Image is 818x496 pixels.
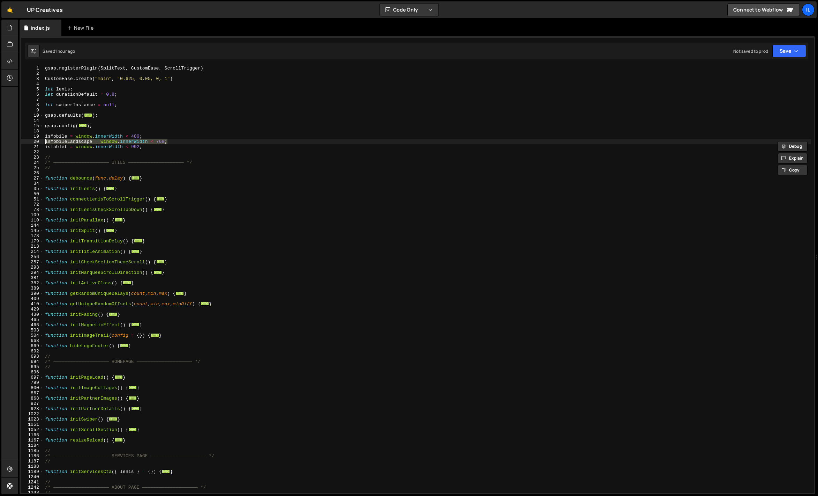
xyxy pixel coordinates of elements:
div: 928 [21,406,44,411]
div: 179 [21,239,44,244]
div: index.js [31,24,50,31]
div: 213 [21,244,44,249]
div: 18 [21,129,44,134]
div: 25 [21,165,44,170]
div: 669 [21,343,44,349]
div: 9 [21,108,44,113]
div: 389 [21,286,44,291]
span: ... [109,417,117,421]
div: 294 [21,270,44,275]
span: ... [162,469,170,473]
div: 927 [21,401,44,406]
div: 256 [21,254,44,260]
div: Saved [43,48,75,54]
div: 504 [21,333,44,338]
div: 382 [21,280,44,286]
div: 429 [21,307,44,312]
button: Debug [778,141,808,152]
div: 34 [21,181,44,186]
a: 🤙 [1,1,18,18]
div: 7 [21,97,44,102]
span: ... [109,312,117,316]
div: 14 [21,118,44,123]
div: 15 [21,123,44,129]
div: 257 [21,260,44,265]
span: ... [153,270,162,274]
div: 867 [21,391,44,396]
div: 26 [21,170,44,176]
div: 24 [21,160,44,165]
span: ... [106,187,114,190]
div: 27 [21,176,44,181]
div: UP Creatives [27,6,63,14]
div: 1187 [21,459,44,464]
span: ... [128,386,137,389]
div: 6 [21,92,44,97]
div: 2 [21,71,44,76]
div: 22 [21,149,44,155]
div: 8 [21,102,44,108]
div: 1023 [21,417,44,422]
div: 4 [21,81,44,87]
div: 1243 [21,490,44,495]
span: ... [131,323,140,327]
div: 19 [21,134,44,139]
span: ... [78,124,87,127]
div: 23 [21,155,44,160]
div: 1022 [21,411,44,417]
div: 20 [21,139,44,144]
div: 409 [21,296,44,301]
span: ... [123,281,131,285]
span: ... [114,218,123,222]
button: Code Only [380,3,438,16]
div: 1166 [21,432,44,438]
div: New File [67,24,96,31]
span: ... [134,239,142,243]
div: 214 [21,249,44,254]
div: 693 [21,354,44,359]
div: 390 [21,291,44,296]
span: ... [175,291,184,295]
div: 800 [21,385,44,391]
div: 697 [21,375,44,380]
div: 110 [21,218,44,223]
span: ... [128,428,137,431]
div: 35 [21,186,44,191]
div: 144 [21,223,44,228]
div: 668 [21,338,44,343]
div: 10 [21,113,44,118]
div: 109 [21,212,44,218]
span: ... [156,260,165,264]
div: 293 [21,265,44,270]
div: 5 [21,87,44,92]
div: 73 [21,207,44,212]
div: 1189 [21,469,44,474]
div: 868 [21,396,44,401]
div: 21 [21,144,44,149]
div: 50 [21,191,44,197]
div: 1240 [21,474,44,480]
div: 694 [21,359,44,364]
div: 1241 [21,480,44,485]
div: 1 hour ago [55,48,75,54]
span: ... [128,396,137,400]
span: ... [131,407,140,410]
div: Il [802,3,815,16]
div: 1184 [21,443,44,448]
span: ... [120,344,128,348]
div: 692 [21,349,44,354]
div: 1242 [21,485,44,490]
span: ... [156,197,165,201]
a: Connect to Webflow [727,3,800,16]
div: 178 [21,233,44,239]
div: Not saved to prod [733,48,768,54]
div: 503 [21,328,44,333]
div: 1188 [21,464,44,469]
div: 695 [21,364,44,370]
div: 799 [21,380,44,385]
div: 410 [21,301,44,307]
div: 1167 [21,438,44,443]
button: Save [772,45,806,57]
span: ... [151,333,159,337]
div: 466 [21,322,44,328]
